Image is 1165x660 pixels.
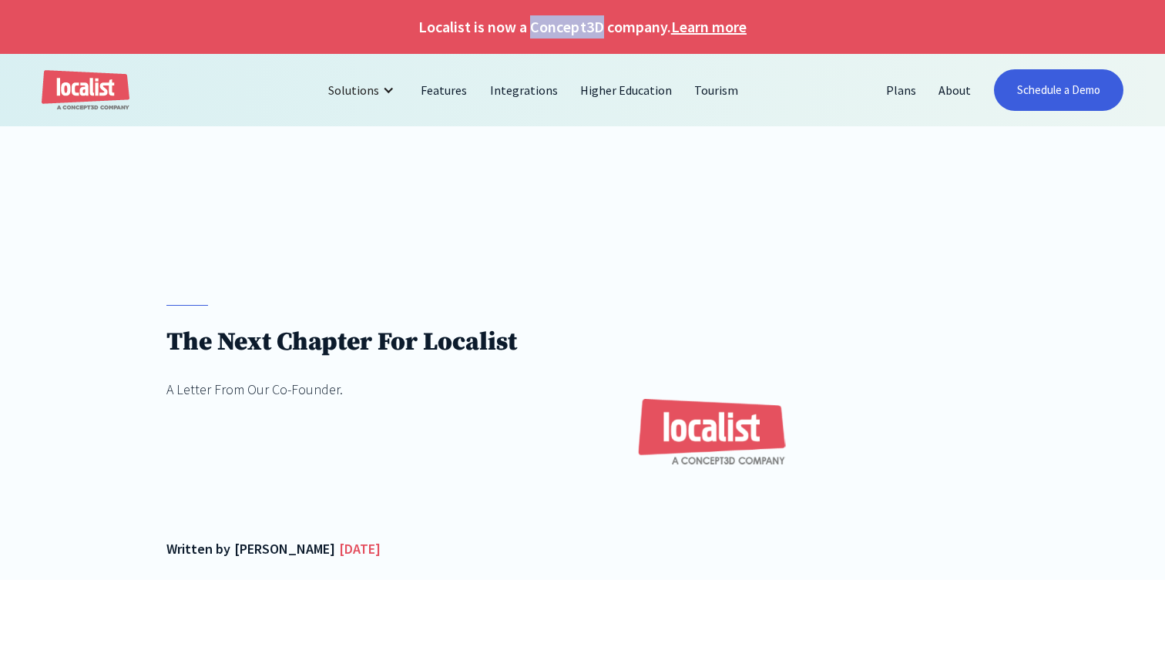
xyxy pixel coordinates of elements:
[875,72,928,109] a: Plans
[317,72,410,109] div: Solutions
[166,327,517,358] h1: The Next Chapter For Localist
[928,72,982,109] a: About
[234,538,335,559] div: [PERSON_NAME]
[328,81,379,99] div: Solutions
[683,72,750,109] a: Tourism
[42,70,129,111] a: home
[166,379,517,400] div: A Letter From Our Co-Founder.
[994,69,1123,111] a: Schedule a Demo
[671,15,747,39] a: Learn more
[339,538,381,559] div: [DATE]
[410,72,478,109] a: Features
[479,72,569,109] a: Integrations
[569,72,683,109] a: Higher Education
[166,538,230,559] div: Written by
